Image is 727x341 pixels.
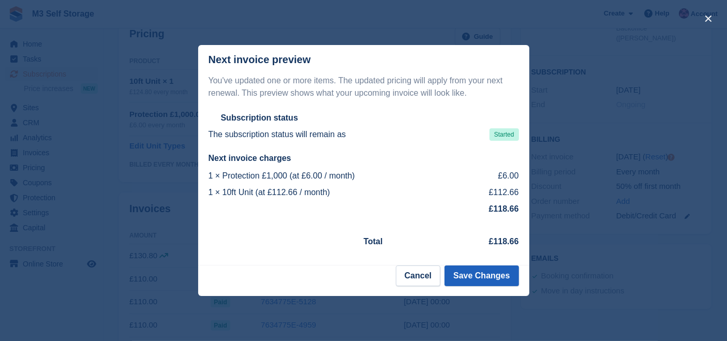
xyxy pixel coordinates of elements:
[489,128,519,141] span: Started
[444,265,518,286] button: Save Changes
[466,168,519,184] td: £6.00
[221,113,298,123] h2: Subscription status
[209,184,466,201] td: 1 × 10ft Unit (at £112.66 / month)
[466,184,519,201] td: £112.66
[396,265,440,286] button: Cancel
[364,237,383,246] strong: Total
[700,10,717,27] button: close
[209,128,346,141] p: The subscription status will remain as
[489,237,519,246] strong: £118.66
[209,168,466,184] td: 1 × Protection £1,000 (at £6.00 / month)
[489,204,519,213] strong: £118.66
[209,153,519,164] h2: Next invoice charges
[209,54,311,66] p: Next invoice preview
[209,75,519,99] p: You've updated one or more items. The updated pricing will apply from your next renewal. This pre...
